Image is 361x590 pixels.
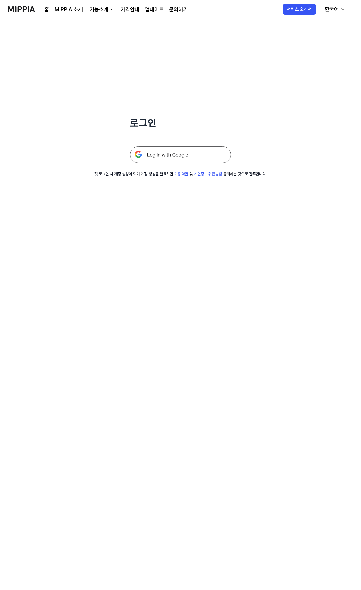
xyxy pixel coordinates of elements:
[121,6,139,14] a: 가격안내
[130,146,231,163] img: 구글 로그인 버튼
[55,6,83,14] a: MIPPIA 소개
[174,172,188,176] a: 이용약관
[130,116,231,130] h1: 로그인
[169,6,188,14] a: 문의하기
[88,6,110,14] div: 기능소개
[88,6,115,14] button: 기능소개
[44,6,49,14] a: 홈
[145,6,164,14] a: 업데이트
[283,4,316,15] button: 서비스 소개서
[319,3,350,16] button: 한국어
[94,171,267,177] div: 첫 로그인 시 계정 생성이 되며 계정 생성을 완료하면 및 동의하는 것으로 간주합니다.
[194,172,222,176] a: 개인정보 취급방침
[323,5,340,13] div: 한국어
